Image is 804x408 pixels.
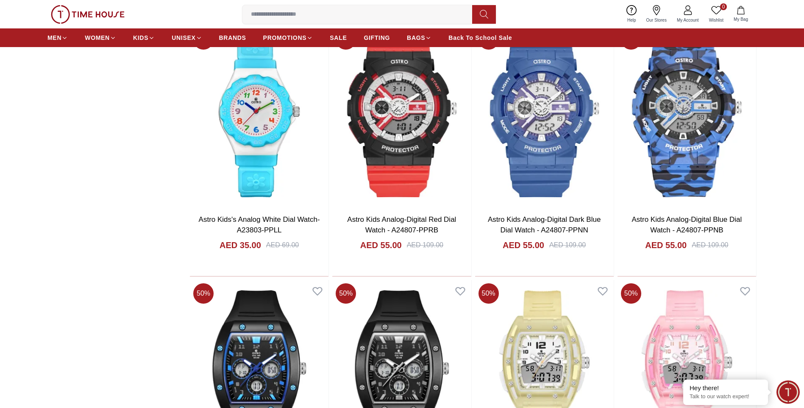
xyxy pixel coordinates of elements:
span: Wishlist [706,17,727,23]
img: Astro Kids Analog-Digital Dark Blue Dial Watch - A24807-PPNN [475,26,614,207]
span: 50 % [193,283,214,304]
span: My Bag [730,16,751,22]
span: Back To School Sale [448,34,512,42]
a: GIFTING [364,30,390,45]
span: WOMEN [85,34,110,42]
div: AED 109.00 [407,240,443,250]
div: Hey there! [690,384,762,392]
a: UNISEX [172,30,202,45]
span: 0 [720,3,727,10]
img: ... [51,5,125,24]
a: WOMEN [85,30,116,45]
div: AED 69.00 [266,240,299,250]
span: My Account [673,17,702,23]
span: 50 % [479,283,499,304]
h4: AED 55.00 [360,239,402,251]
div: AED 109.00 [692,240,728,250]
a: Help [622,3,641,25]
span: UNISEX [172,34,195,42]
a: BAGS [407,30,431,45]
img: Astro Kids Analog-Digital Red Dial Watch - A24807-PPRB [332,26,471,207]
span: BAGS [407,34,425,42]
h4: AED 35.00 [220,239,261,251]
h4: AED 55.00 [503,239,544,251]
a: Our Stores [641,3,672,25]
h4: AED 55.00 [645,239,687,251]
span: MEN [47,34,61,42]
img: Astro Kids's Analog White Dial Watch-A23803-PPLL [190,26,328,207]
p: Talk to our watch expert! [690,393,762,400]
span: PROMOTIONS [263,34,307,42]
a: 0Wishlist [704,3,729,25]
a: Astro Kids Analog-Digital Blue Dial Watch - A24807-PPNB [632,215,742,235]
div: Chat Widget [776,380,800,404]
span: GIFTING [364,34,390,42]
a: SALE [330,30,347,45]
img: Astro Kids Analog-Digital Blue Dial Watch - A24807-PPNB [618,26,756,207]
span: Help [624,17,640,23]
a: KIDS [133,30,155,45]
a: MEN [47,30,68,45]
button: My Bag [729,4,753,24]
a: Back To School Sale [448,30,512,45]
div: AED 109.00 [549,240,586,250]
span: BRANDS [219,34,246,42]
span: Our Stores [643,17,670,23]
span: SALE [330,34,347,42]
a: BRANDS [219,30,246,45]
a: Astro Kids Analog-Digital Dark Blue Dial Watch - A24807-PPNN [488,215,601,235]
a: PROMOTIONS [263,30,313,45]
a: Astro Kids's Analog White Dial Watch-A23803-PPLL [199,215,320,235]
span: KIDS [133,34,148,42]
span: 50 % [336,283,356,304]
span: 50 % [621,283,641,304]
a: Astro Kids Analog-Digital Red Dial Watch - A24807-PPRB [347,215,456,235]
